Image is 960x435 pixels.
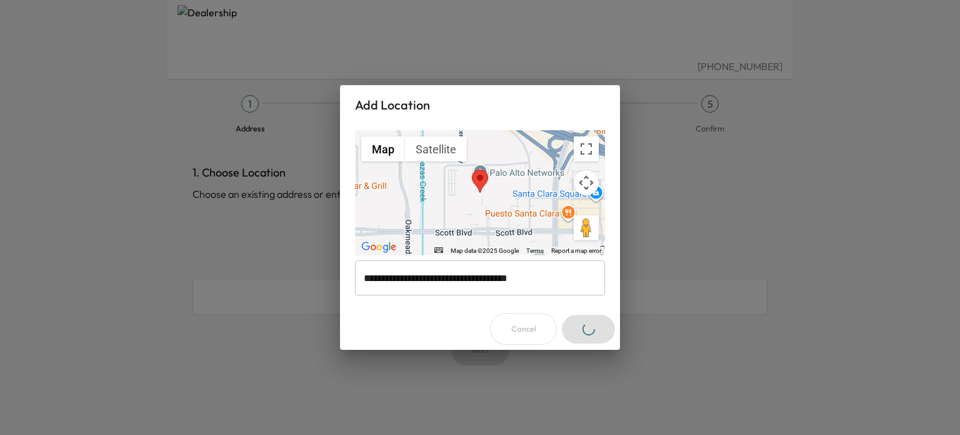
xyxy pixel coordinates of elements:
button: Drag Pegman onto the map to open Street View [574,215,599,240]
a: Report a map error [551,247,601,254]
img: Google [358,239,399,255]
span: Map data ©2025 Google [451,247,519,254]
a: Open this area in Google Maps (opens a new window) [358,239,399,255]
a: Terms (opens in new tab) [526,247,544,254]
h2: Add Location [340,85,620,125]
button: Show street map [361,136,405,161]
button: Show satellite imagery [405,136,467,161]
button: Keyboard shortcuts [434,247,443,253]
button: Toggle fullscreen view [574,136,599,161]
button: Map camera controls [574,170,599,195]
